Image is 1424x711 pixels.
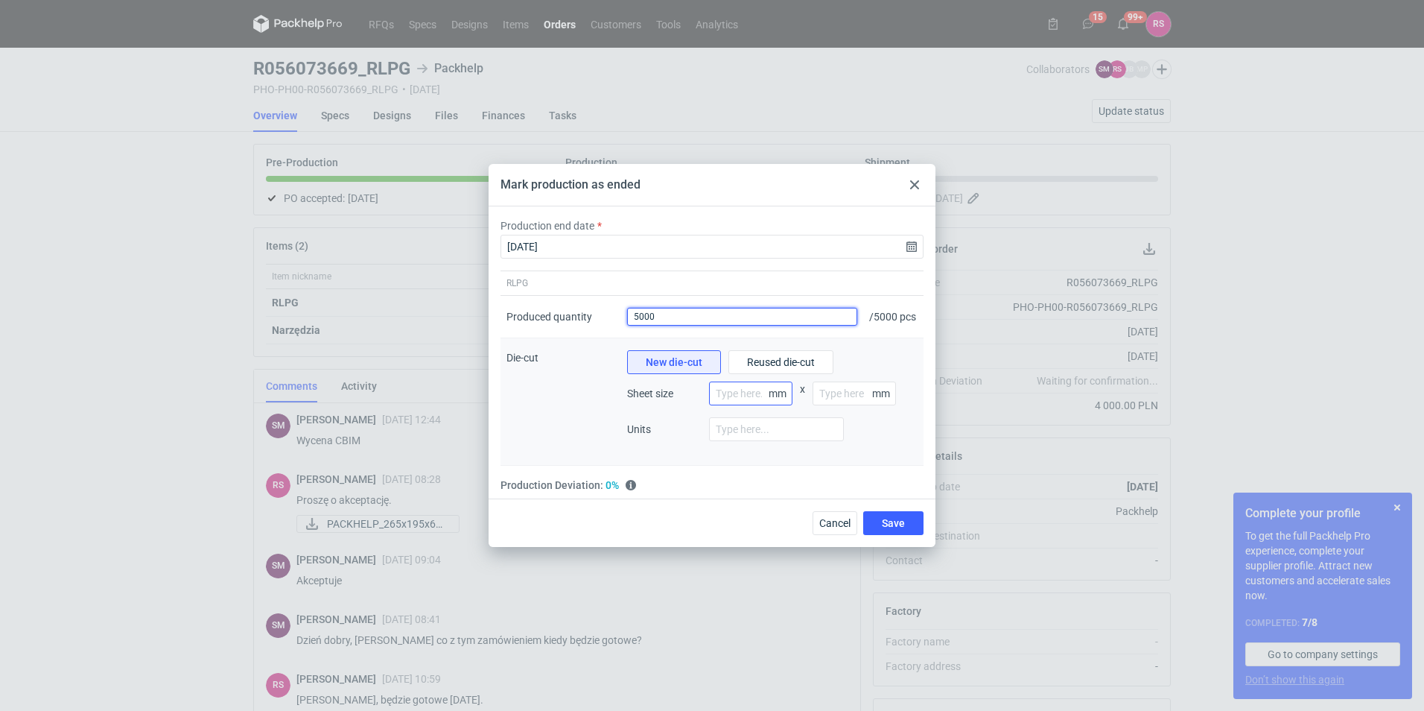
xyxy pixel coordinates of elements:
button: New die-cut [627,350,721,374]
span: Units [627,422,702,437]
div: / 5000 pcs [863,296,924,338]
span: New die-cut [646,357,702,367]
span: Reused die-cut [747,357,815,367]
span: RLPG [506,277,528,289]
div: Die-cut [500,338,621,466]
p: mm [872,388,896,399]
div: Mark production as ended [500,177,641,193]
span: Cancel [819,518,851,528]
input: Type here... [709,417,844,441]
input: Type here... [813,382,896,405]
label: Production end date [500,218,594,233]
input: Type here... [709,382,792,405]
p: mm [769,388,792,399]
button: Cancel [813,511,857,535]
button: Reused die-cut [728,350,833,374]
span: x [800,382,805,417]
button: Save [863,511,924,535]
span: Save [882,518,905,528]
div: Production Deviation: [500,478,924,493]
span: Sheet size [627,386,702,401]
span: Excellent [605,478,619,493]
div: Produced quantity [506,309,592,324]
